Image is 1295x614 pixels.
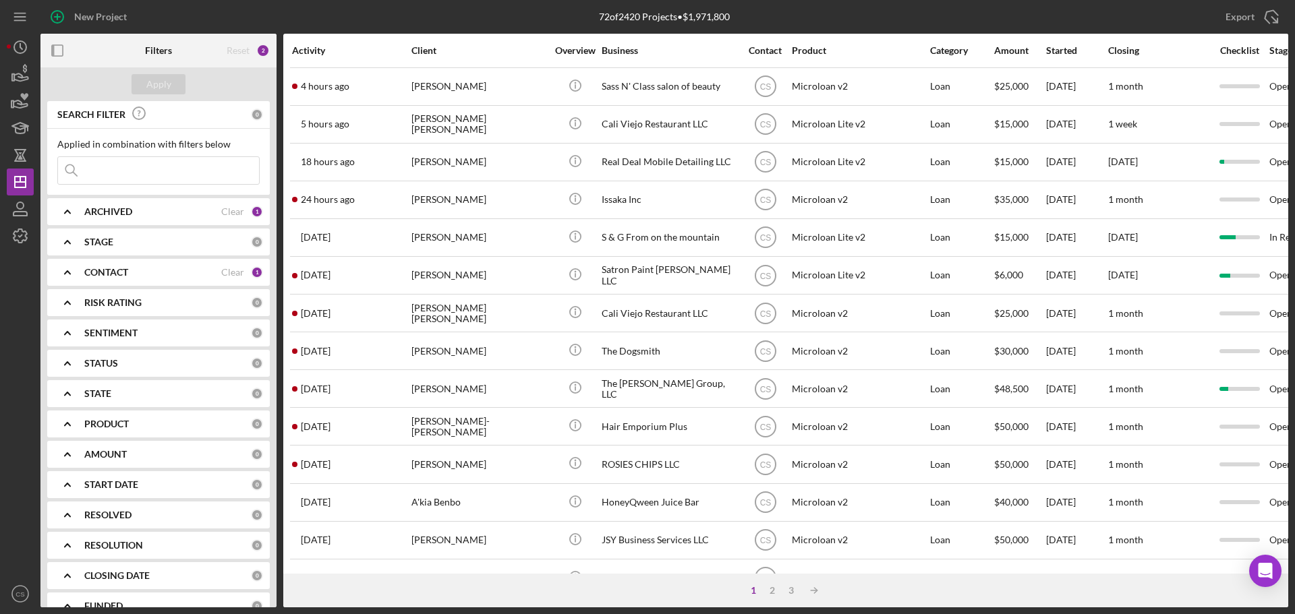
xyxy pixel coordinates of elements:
div: 0 [251,418,263,430]
div: Export [1226,3,1255,30]
div: Contact [740,45,790,56]
div: The Dogsmith [602,333,737,369]
b: CONTACT [84,267,128,278]
div: Microloan v2 [792,371,927,406]
b: STATUS [84,358,118,369]
time: 1 month [1108,307,1143,319]
div: $48,500 [994,371,1045,406]
div: 0 [251,479,263,491]
b: SENTIMENT [84,328,138,338]
b: CLOSING DATE [84,570,150,581]
time: 1 month [1108,345,1143,357]
div: Amount [994,45,1045,56]
div: Started [1046,45,1107,56]
div: Loan [930,144,993,180]
div: [PERSON_NAME] [PERSON_NAME] [411,106,546,142]
div: [DATE] [1046,371,1107,406]
div: Overview [550,45,600,56]
div: [PERSON_NAME]-[PERSON_NAME] [411,408,546,444]
div: Cali Viejo Restaurant LLC [602,106,737,142]
div: [DATE] [1046,522,1107,558]
div: Microloan Lite v2 [792,560,927,596]
time: 2025-08-19 19:58 [301,497,330,508]
text: CS [759,82,771,92]
div: 0 [251,357,263,369]
div: Sass N' Class salon of beauty [602,69,737,104]
div: 2 [763,585,782,596]
div: [PERSON_NAME] [411,522,546,558]
div: The [PERSON_NAME] Group, LLC [602,371,737,406]
b: STAGE [84,237,113,247]
div: ROSIES CHIPS LLC [602,446,737,482]
div: $25,000 [994,69,1045,104]
div: Microloan Lite v2 [792,257,927,293]
div: [DATE] [1046,106,1107,142]
time: 1 month [1108,496,1143,508]
div: JSY Business Services LLC [602,522,737,558]
time: 2025-08-22 17:28 [301,81,349,92]
button: New Project [40,3,140,30]
time: 1 month [1108,80,1143,92]
text: CS [759,384,771,394]
b: FUNDED [84,601,123,611]
div: Loan [930,69,993,104]
b: START DATE [84,479,138,490]
div: Closing [1108,45,1209,56]
div: Apply [146,74,171,94]
text: CS [759,233,771,243]
div: 0 [251,388,263,400]
b: SEARCH FILTER [57,109,125,120]
div: 0 [251,327,263,339]
div: [DATE] [1046,257,1107,293]
div: $40,000 [994,485,1045,520]
div: Microloan Lite v2 [792,220,927,255]
time: 1 month [1108,534,1143,545]
div: [PERSON_NAME] [411,69,546,104]
div: Microloan v2 [792,69,927,104]
text: CS [759,195,771,205]
div: S & G From on the mountain [602,220,737,255]
div: 2 [256,44,270,57]
div: $30,000 [994,333,1045,369]
div: Loan [930,446,993,482]
div: Microloan v2 [792,182,927,218]
div: 8/4/25 [1046,560,1107,596]
div: Loan [930,560,993,596]
div: $25,000 [994,295,1045,331]
div: [PERSON_NAME] [411,333,546,369]
b: RESOLVED [84,510,132,520]
b: RESOLUTION [84,540,143,551]
div: Real Deal Mobile Detailing LLC [602,144,737,180]
div: 0 [251,600,263,612]
div: Microloan v2 [792,408,927,444]
div: [PERSON_NAME] [411,144,546,180]
time: [DATE] [1108,572,1138,583]
div: New Project [74,3,127,30]
time: 2025-08-21 18:57 [301,232,330,243]
b: RISK RATING [84,297,142,308]
text: CS [759,271,771,280]
div: [DATE] [1046,220,1107,255]
div: Loan [930,220,993,255]
div: Business [602,45,737,56]
div: Microloan v2 [792,446,927,482]
time: 2025-08-22 03:27 [301,156,355,167]
div: Reset [227,45,250,56]
div: Microloan v2 [792,295,927,331]
div: 1 [251,266,263,278]
div: $15,000 [994,220,1045,255]
div: 1 [251,206,263,218]
div: [DATE] [1046,408,1107,444]
div: Checklist [1211,45,1268,56]
text: CS [759,498,771,508]
div: Loan [930,182,993,218]
div: $50,000 [994,522,1045,558]
text: CS [759,574,771,583]
div: $50,000 [994,446,1045,482]
div: [DATE] [1046,144,1107,180]
div: $6,000 [994,257,1045,293]
div: [DATE] [1046,182,1107,218]
div: 0 [251,236,263,248]
time: 1 week [1108,118,1137,129]
b: AMOUNT [84,449,127,460]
